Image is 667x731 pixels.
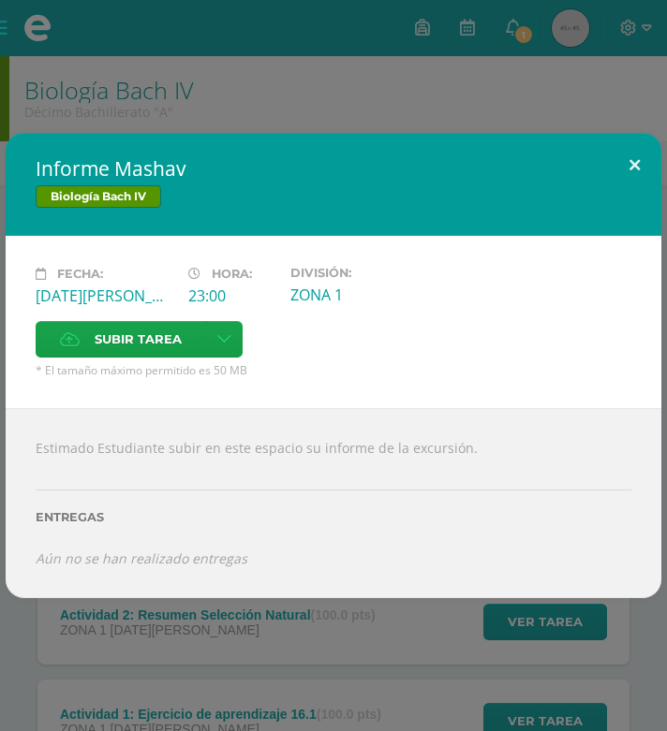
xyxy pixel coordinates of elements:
[188,285,275,306] div: 23:00
[290,266,428,280] label: División:
[6,408,661,597] div: Estimado Estudiante subir en este espacio su informe de la excursión.
[36,549,247,567] i: Aún no se han realizado entregas
[36,155,631,182] h2: Informe Mashav
[212,267,252,281] span: Hora:
[36,362,631,378] span: * El tamaño máximo permitido es 50 MB
[95,322,182,357] span: Subir tarea
[57,267,103,281] span: Fecha:
[608,133,661,197] button: Close (Esc)
[36,285,173,306] div: [DATE][PERSON_NAME]
[36,510,631,524] label: Entregas
[36,185,161,208] span: Biología Bach IV
[290,285,428,305] div: ZONA 1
